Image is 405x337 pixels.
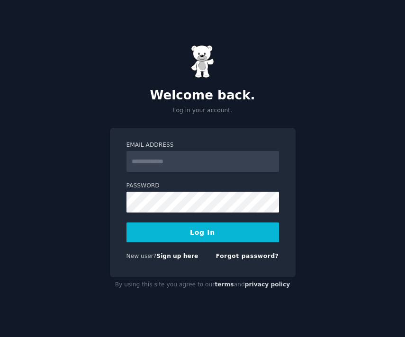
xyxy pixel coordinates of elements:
[110,106,296,115] p: Log in your account.
[216,253,279,259] a: Forgot password?
[126,182,279,190] label: Password
[126,253,157,259] span: New user?
[110,277,296,293] div: By using this site you agree to our and
[156,253,198,259] a: Sign up here
[126,222,279,242] button: Log In
[191,45,215,78] img: Gummy Bear
[126,141,279,150] label: Email Address
[110,88,296,103] h2: Welcome back.
[245,281,290,288] a: privacy policy
[215,281,234,288] a: terms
